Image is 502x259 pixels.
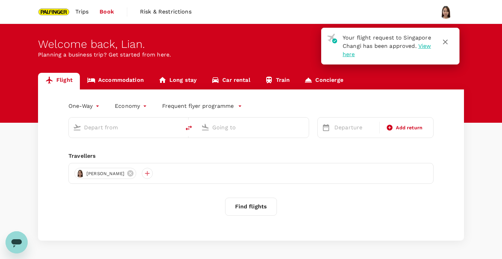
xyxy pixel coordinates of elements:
input: Going to [212,122,294,133]
a: Flight [38,73,80,89]
button: Find flights [225,198,277,216]
button: Open [176,127,177,128]
img: Lian Qi Lia [439,5,453,19]
p: Departure [334,123,375,132]
a: Concierge [297,73,350,89]
button: delete [180,120,197,136]
span: [PERSON_NAME] [82,170,129,177]
a: Car rental [204,73,258,89]
span: Risk & Restrictions [140,8,192,16]
div: Economy [115,101,148,112]
button: Open [304,127,305,128]
img: Palfinger Asia Pacific Pte Ltd [38,4,70,19]
div: Welcome back , Lian . [38,38,464,51]
iframe: Button to launch messaging window [6,231,28,253]
a: Accommodation [80,73,151,89]
span: Your flight request to Singapore Changi has been approved. [343,34,431,49]
span: Trips [75,8,89,16]
span: Book [100,8,114,16]
button: Frequent flyer programme [162,102,242,110]
div: Travellers [68,152,434,160]
div: [PERSON_NAME] [74,168,136,179]
a: Long stay [151,73,204,89]
p: Planning a business trip? Get started from here. [38,51,464,59]
img: avatar-6837f1b649cc6.jpeg [76,169,84,178]
span: Add return [396,124,422,131]
div: One-Way [68,101,101,112]
p: Frequent flyer programme [162,102,234,110]
a: Train [258,73,297,89]
input: Depart from [84,122,166,133]
img: flight-approved [327,34,337,43]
